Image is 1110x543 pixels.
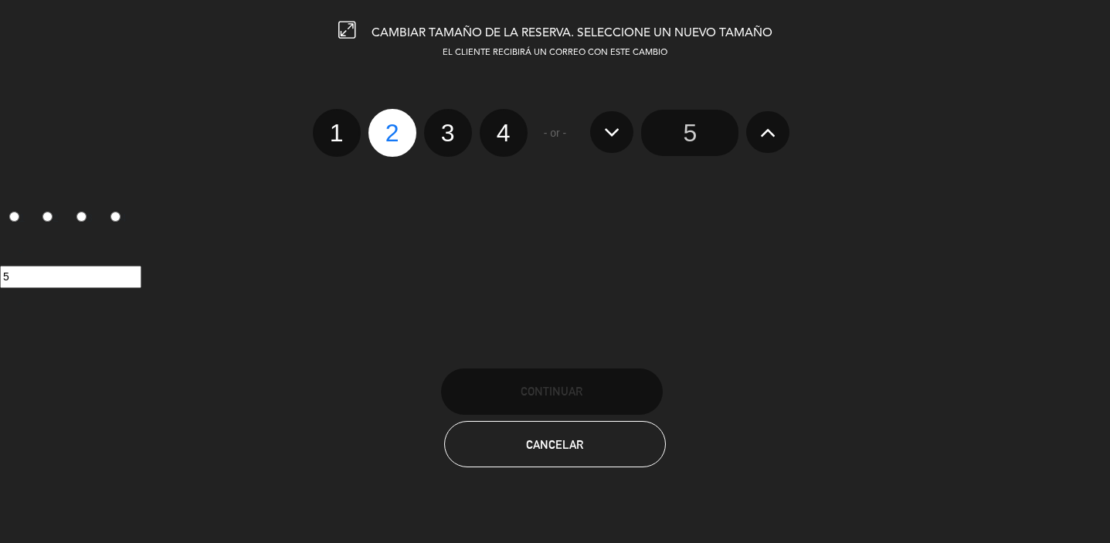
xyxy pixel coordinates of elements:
input: 3 [76,212,87,222]
button: Continuar [441,368,663,415]
input: 2 [42,212,53,222]
label: 4 [480,109,528,157]
span: CAMBIAR TAMAÑO DE LA RESERVA. SELECCIONE UN NUEVO TAMAÑO [372,27,772,39]
label: 2 [34,205,68,232]
button: Cancelar [444,421,666,467]
input: 4 [110,212,121,222]
input: 1 [9,212,19,222]
label: 4 [101,205,135,232]
label: 1 [313,109,361,157]
span: EL CLIENTE RECIBIRÁ UN CORREO CON ESTE CAMBIO [443,49,667,57]
label: 2 [368,109,416,157]
label: 3 [68,205,102,232]
span: Cancelar [526,438,583,451]
label: 3 [424,109,472,157]
span: Continuar [521,385,582,398]
span: - or - [544,124,567,142]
